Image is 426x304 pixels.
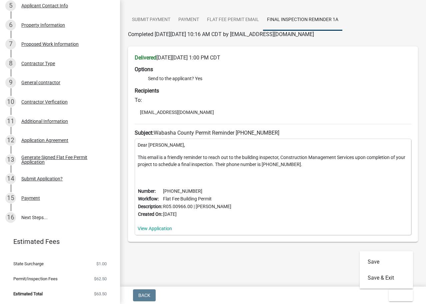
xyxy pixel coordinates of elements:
[94,277,107,281] span: $62.50
[5,173,16,184] div: 14
[138,196,159,201] b: Workflow:
[5,193,16,203] div: 15
[389,289,413,301] button: Exit
[135,88,159,94] strong: Recipients
[21,80,60,85] div: General contractor
[133,289,156,301] button: Back
[21,100,68,104] div: Contractor Verfication
[21,42,79,46] div: Proposed Work Information
[135,97,411,103] h6: To:
[128,31,314,37] span: Completed [DATE][DATE] 10:16 AM CDT by [EMAIL_ADDRESS][DOMAIN_NAME]
[96,262,107,266] span: $1.00
[21,23,65,27] div: Property Information
[148,75,411,82] li: Send to the applicant? Yes
[21,155,109,164] div: Generate Signed Flat Fee Permit Application
[5,135,16,146] div: 12
[394,293,404,298] span: Exit
[21,196,40,200] div: Payment
[5,235,109,248] a: Estimated Fees
[163,187,232,195] td: [PHONE_NUMBER]
[360,254,413,270] button: Save
[360,251,413,289] div: Exit
[13,292,43,296] span: Estimated Total
[138,154,408,168] p: This email is a friendly reminder to reach out to the building inspector, Construction Management...
[21,3,68,8] div: Applicant Contact Info
[5,0,16,11] div: 5
[5,154,16,165] div: 13
[94,292,107,296] span: $63.50
[138,188,156,194] b: Number:
[21,138,68,143] div: Application Agreement
[13,277,58,281] span: Permit/Inspection Fees
[135,54,411,61] h6: [DATE][DATE] 1:00 PM CDT
[163,195,232,203] td: Flat Fee Building Permit
[138,293,150,298] span: Back
[138,211,162,217] b: Created On:
[135,66,153,72] strong: Options
[163,210,232,218] td: [DATE]
[138,204,162,209] b: Description:
[5,39,16,49] div: 7
[163,203,232,210] td: R05.00966.00 | [PERSON_NAME]
[21,176,63,181] div: Submit Application?
[174,9,203,31] a: Payment
[135,107,411,117] li: [EMAIL_ADDRESS][DOMAIN_NAME]
[5,20,16,30] div: 6
[138,142,408,149] p: Dear [PERSON_NAME],
[203,9,263,31] a: Flat Fee Permit Email
[128,9,174,31] a: Submit Payment
[5,58,16,69] div: 8
[135,54,156,61] strong: Delivered
[5,116,16,127] div: 11
[135,130,154,136] strong: Subject:
[13,262,44,266] span: State Surcharge
[360,270,413,286] button: Save & Exit
[138,226,172,231] a: View Application
[135,130,411,136] h6: Wabasha County Permit Reminder [PHONE_NUMBER]
[5,97,16,107] div: 10
[5,212,16,223] div: 16
[5,77,16,88] div: 9
[21,119,68,124] div: Additional Information
[21,61,55,66] div: Contractor Type
[263,9,342,31] a: Final Inspection Reminder 1A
